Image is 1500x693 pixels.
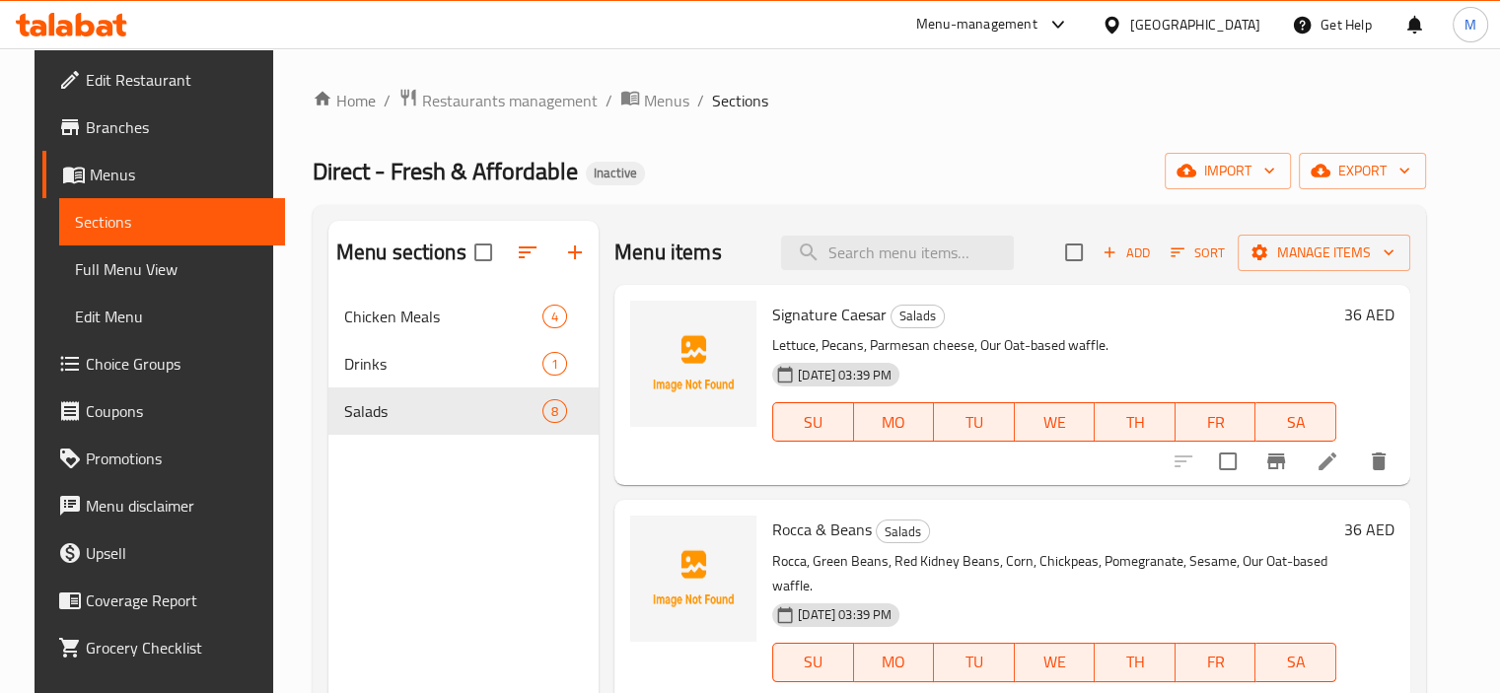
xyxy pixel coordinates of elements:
span: Menu disclaimer [86,494,269,518]
button: SA [1255,402,1336,442]
button: TH [1095,643,1176,682]
div: Salads [891,305,945,328]
button: FR [1176,402,1256,442]
span: Grocery Checklist [86,636,269,659]
button: Branch-specific-item [1252,438,1300,485]
span: WE [1023,408,1088,437]
button: Sort [1166,238,1230,268]
button: TU [934,643,1015,682]
span: Select section [1053,232,1095,273]
span: Restaurants management [422,89,598,112]
a: Grocery Checklist [42,624,285,671]
span: Select to update [1207,441,1249,482]
a: Promotions [42,435,285,482]
span: Coupons [86,399,269,423]
span: Menus [644,89,689,112]
span: MO [862,648,927,676]
button: SU [772,402,853,442]
a: Upsell [42,529,285,577]
a: Menus [42,151,285,198]
div: Menu-management [916,13,1037,36]
h6: 36 AED [1344,516,1394,543]
a: Coupons [42,387,285,435]
img: Signature Caesar [630,301,756,427]
span: Menus [90,163,269,186]
div: items [542,352,567,376]
span: Salads [344,399,542,423]
div: Drinks1 [328,340,599,387]
span: Salads [877,520,929,543]
span: Full Menu View [75,257,269,281]
button: TU [934,402,1015,442]
img: Rocca & Beans [630,516,756,642]
span: Coverage Report [86,589,269,612]
span: FR [1183,408,1249,437]
span: [DATE] 03:39 PM [790,605,899,624]
span: Rocca & Beans [772,515,872,544]
span: Chicken Meals [344,305,542,328]
button: Add section [551,229,599,276]
span: import [1180,159,1275,183]
nav: Menu sections [328,285,599,443]
h2: Menu items [614,238,722,267]
span: MO [862,408,927,437]
li: / [697,89,704,112]
span: Add [1100,242,1153,264]
a: Restaurants management [398,88,598,113]
div: Salads8 [328,387,599,435]
span: 4 [543,308,566,326]
span: Signature Caesar [772,300,887,329]
p: Lettuce, Pecans, Parmesan cheese, Our Oat-based waffle. [772,333,1336,358]
a: Edit Restaurant [42,56,285,104]
span: export [1315,159,1410,183]
span: Sort [1171,242,1225,264]
span: Salads [892,305,944,327]
span: TH [1103,408,1168,437]
button: Add [1095,238,1158,268]
span: TU [942,408,1007,437]
input: search [781,236,1014,270]
button: SU [772,643,853,682]
div: Chicken Meals4 [328,293,599,340]
a: Home [313,89,376,112]
span: Sort items [1158,238,1238,268]
a: Edit menu item [1316,450,1339,473]
span: [DATE] 03:39 PM [790,366,899,384]
span: Edit Menu [75,305,269,328]
span: TH [1103,648,1168,676]
span: 1 [543,355,566,374]
a: Sections [59,198,285,245]
span: SU [781,648,845,676]
button: Manage items [1238,235,1410,271]
span: Drinks [344,352,542,376]
span: Manage items [1253,241,1394,265]
div: [GEOGRAPHIC_DATA] [1130,14,1260,35]
span: SA [1263,408,1328,437]
span: Direct - Fresh & Affordable [313,149,578,193]
span: Sections [75,210,269,234]
button: delete [1355,438,1402,485]
a: Menu disclaimer [42,482,285,529]
span: 8 [543,402,566,421]
button: MO [854,402,935,442]
p: Rocca, Green Beans, Red Kidney Beans, Corn, Chickpeas, Pomegranate, Sesame, Our Oat-based waffle. [772,549,1336,598]
a: Edit Menu [59,293,285,340]
h6: 36 AED [1344,301,1394,328]
nav: breadcrumb [313,88,1426,113]
li: / [384,89,391,112]
span: Add item [1095,238,1158,268]
a: Choice Groups [42,340,285,387]
span: Select all sections [463,232,504,273]
span: WE [1023,648,1088,676]
div: items [542,305,567,328]
div: Inactive [586,162,645,185]
button: TH [1095,402,1176,442]
button: SA [1255,643,1336,682]
a: Coverage Report [42,577,285,624]
span: Promotions [86,447,269,470]
button: WE [1015,643,1096,682]
a: Menus [620,88,689,113]
h2: Menu sections [336,238,466,267]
